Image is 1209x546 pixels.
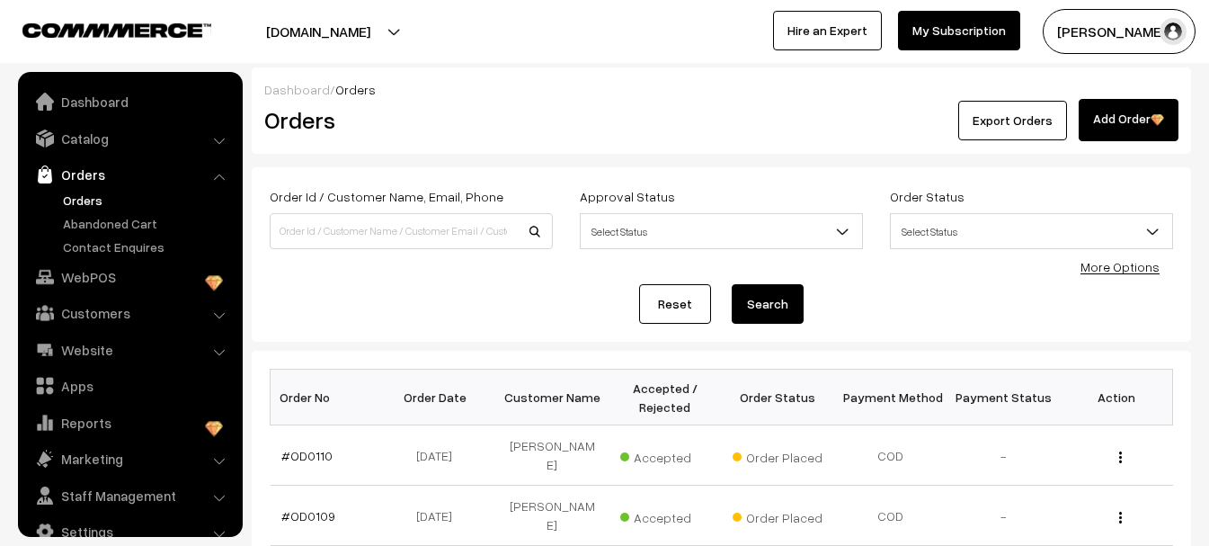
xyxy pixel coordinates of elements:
a: Dashboard [264,82,330,97]
td: [DATE] [383,425,496,486]
th: Order No [271,370,384,425]
a: Customers [22,297,236,329]
button: Export Orders [958,101,1067,140]
button: [DOMAIN_NAME] [203,9,433,54]
span: Accepted [620,443,710,467]
label: Order Id / Customer Name, Email, Phone [270,187,503,206]
a: #OD0110 [281,448,333,463]
a: More Options [1080,259,1160,274]
a: Contact Enquires [58,237,236,256]
div: / [264,80,1178,99]
td: - [947,425,1061,486]
td: COD [834,486,947,546]
a: My Subscription [898,11,1020,50]
a: Hire an Expert [773,11,882,50]
img: user [1160,18,1187,45]
td: [PERSON_NAME] [496,425,609,486]
th: Order Date [383,370,496,425]
a: Add Order [1079,99,1178,141]
a: Orders [58,191,236,210]
img: Menu [1119,512,1122,524]
input: Order Id / Customer Name / Customer Email / Customer Phone [270,213,553,249]
span: Accepted [620,504,710,527]
span: Orders [335,82,376,97]
span: Select Status [890,213,1173,249]
th: Customer Name [496,370,609,425]
th: Accepted / Rejected [609,370,722,425]
a: WebPOS [22,261,236,293]
span: Select Status [891,216,1172,247]
th: Action [1060,370,1173,425]
a: Catalog [22,122,236,155]
span: Order Placed [733,504,822,527]
a: Abandoned Cart [58,214,236,233]
a: Dashboard [22,85,236,118]
td: - [947,486,1061,546]
span: Select Status [581,216,862,247]
a: Marketing [22,443,236,475]
a: #OD0109 [281,508,335,524]
button: [PERSON_NAME] [1043,9,1196,54]
th: Payment Method [834,370,947,425]
a: Reset [639,284,711,324]
a: Website [22,334,236,366]
th: Order Status [722,370,835,425]
h2: Orders [264,106,551,134]
img: Menu [1119,452,1122,463]
button: Search [732,284,804,324]
a: Reports [22,407,236,439]
img: COMMMERCE [22,23,211,37]
span: Select Status [580,213,863,249]
span: Order Placed [733,443,822,467]
a: COMMMERCE [22,18,180,40]
td: COD [834,425,947,486]
a: Orders [22,158,236,191]
td: [PERSON_NAME] [496,486,609,546]
th: Payment Status [947,370,1061,425]
a: Staff Management [22,479,236,512]
a: Apps [22,370,236,402]
label: Order Status [890,187,965,206]
label: Approval Status [580,187,675,206]
td: [DATE] [383,486,496,546]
